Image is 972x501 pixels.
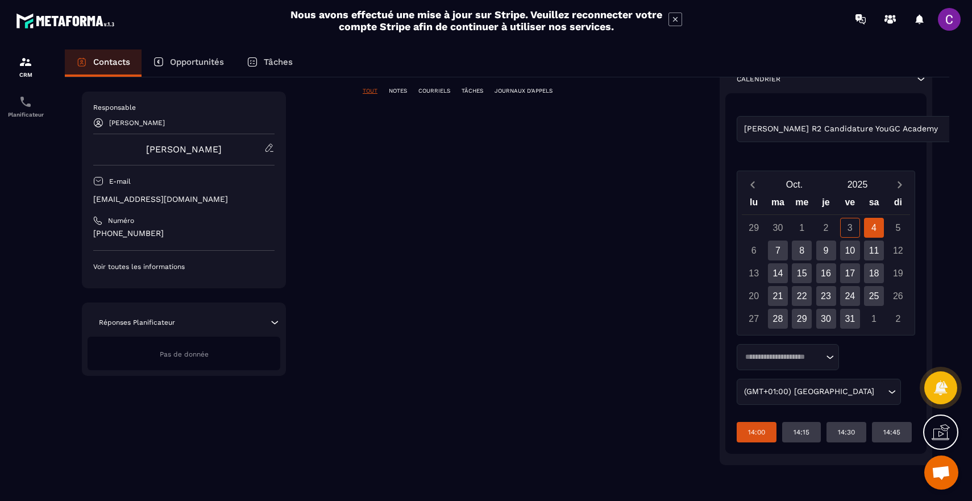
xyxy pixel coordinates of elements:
p: NOTES [389,87,407,95]
p: Responsable [93,103,275,112]
div: 28 [768,309,788,329]
a: formationformationCRM [3,47,48,86]
p: Réponses Planificateur [99,318,175,327]
div: 22 [792,286,812,306]
div: 2 [816,218,836,238]
h2: Nous avons effectué une mise à jour sur Stripe. Veuillez reconnecter votre compte Stripe afin de ... [290,9,663,32]
p: Calendrier [737,74,780,84]
a: Tâches [235,49,304,77]
p: 14:30 [838,428,855,437]
div: 31 [840,309,860,329]
div: 2 [888,309,908,329]
button: Open years overlay [826,175,889,194]
p: E-mail [109,177,131,186]
p: Tâches [264,57,293,67]
div: di [886,194,910,214]
div: me [790,194,814,214]
div: 24 [840,286,860,306]
p: [PERSON_NAME] [109,119,165,127]
p: [EMAIL_ADDRESS][DOMAIN_NAME] [93,194,275,205]
div: 11 [864,241,884,260]
div: 30 [768,218,788,238]
img: scheduler [19,95,32,109]
div: je [814,194,838,214]
p: 14:15 [794,428,809,437]
button: Open months overlay [763,175,826,194]
p: Planificateur [3,111,48,118]
div: 18 [864,263,884,283]
input: Search for option [741,351,823,363]
div: 23 [816,286,836,306]
div: 17 [840,263,860,283]
p: 14:45 [883,428,900,437]
input: Search for option [940,123,949,135]
div: 21 [768,286,788,306]
p: COURRIELS [418,87,450,95]
div: 7 [768,241,788,260]
div: Calendar wrapper [742,194,910,329]
div: 19 [888,263,908,283]
img: formation [19,55,32,69]
div: 10 [840,241,860,260]
span: Pas de donnée [160,350,209,358]
div: ma [766,194,790,214]
img: logo [16,10,118,31]
p: 14:00 [748,428,765,437]
div: 1 [864,309,884,329]
p: Numéro [108,216,134,225]
p: [PHONE_NUMBER] [93,228,275,239]
div: Ouvrir le chat [924,456,958,490]
input: Search for option [877,386,885,398]
div: Search for option [737,116,965,142]
div: Search for option [737,379,901,405]
div: 26 [888,286,908,306]
div: 12 [888,241,908,260]
div: 25 [864,286,884,306]
p: Voir toutes les informations [93,262,275,271]
p: TOUT [363,87,377,95]
div: 6 [744,241,764,260]
button: Next month [889,177,910,192]
div: 29 [792,309,812,329]
a: Opportunités [142,49,235,77]
div: 14 [768,263,788,283]
span: (GMT+01:00) [GEOGRAPHIC_DATA] [741,386,877,398]
p: CRM [3,72,48,78]
button: Previous month [742,177,763,192]
div: 20 [744,286,764,306]
p: Opportunités [170,57,224,67]
a: [PERSON_NAME] [146,144,222,155]
div: 1 [792,218,812,238]
div: 15 [792,263,812,283]
div: 13 [744,263,764,283]
div: 16 [816,263,836,283]
a: Contacts [65,49,142,77]
p: JOURNAUX D'APPELS [495,87,553,95]
p: Contacts [93,57,130,67]
div: 8 [792,241,812,260]
div: Calendar days [742,218,910,329]
div: 5 [888,218,908,238]
div: sa [862,194,886,214]
div: lu [742,194,766,214]
p: TÂCHES [462,87,483,95]
div: 9 [816,241,836,260]
a: schedulerschedulerPlanificateur [3,86,48,126]
div: 4 [864,218,884,238]
div: 29 [744,218,764,238]
div: Search for option [737,344,839,370]
div: 27 [744,309,764,329]
div: 30 [816,309,836,329]
div: ve [838,194,862,214]
span: [PERSON_NAME] R2 Candidature YouGC Academy [741,123,940,135]
div: 3 [840,218,860,238]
